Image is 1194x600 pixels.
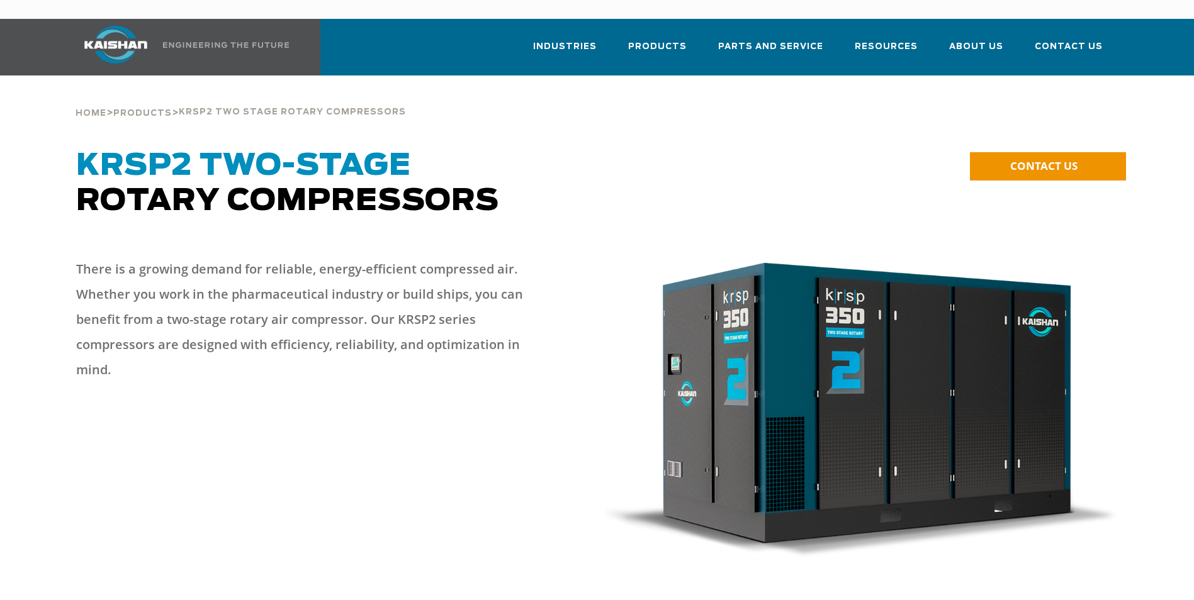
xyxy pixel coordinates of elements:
a: Parts and Service [718,30,823,73]
a: Resources [855,30,918,73]
div: > > [76,75,406,123]
a: Products [113,107,172,118]
span: Rotary Compressors [76,151,499,216]
img: Engineering the future [163,42,289,48]
a: CONTACT US [970,152,1126,181]
a: Kaishan USA [69,19,291,75]
span: krsp2 two stage rotary compressors [179,108,406,116]
span: Contact Us [1035,40,1103,54]
span: KRSP2 Two-Stage [76,151,411,181]
a: Industries [533,30,597,73]
span: About Us [949,40,1003,54]
a: About Us [949,30,1003,73]
img: kaishan logo [69,26,163,64]
span: Home [76,109,106,118]
span: Industries [533,40,597,54]
span: Products [628,40,687,54]
a: Products [628,30,687,73]
p: There is a growing demand for reliable, energy-efficient compressed air. Whether you work in the ... [76,257,547,382]
span: Parts and Service [718,40,823,54]
img: krsp350 [605,263,1119,561]
a: Home [76,107,106,118]
span: Products [113,109,172,118]
span: CONTACT US [1010,158,1078,173]
a: Contact Us [1035,30,1103,73]
span: Resources [855,40,918,54]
